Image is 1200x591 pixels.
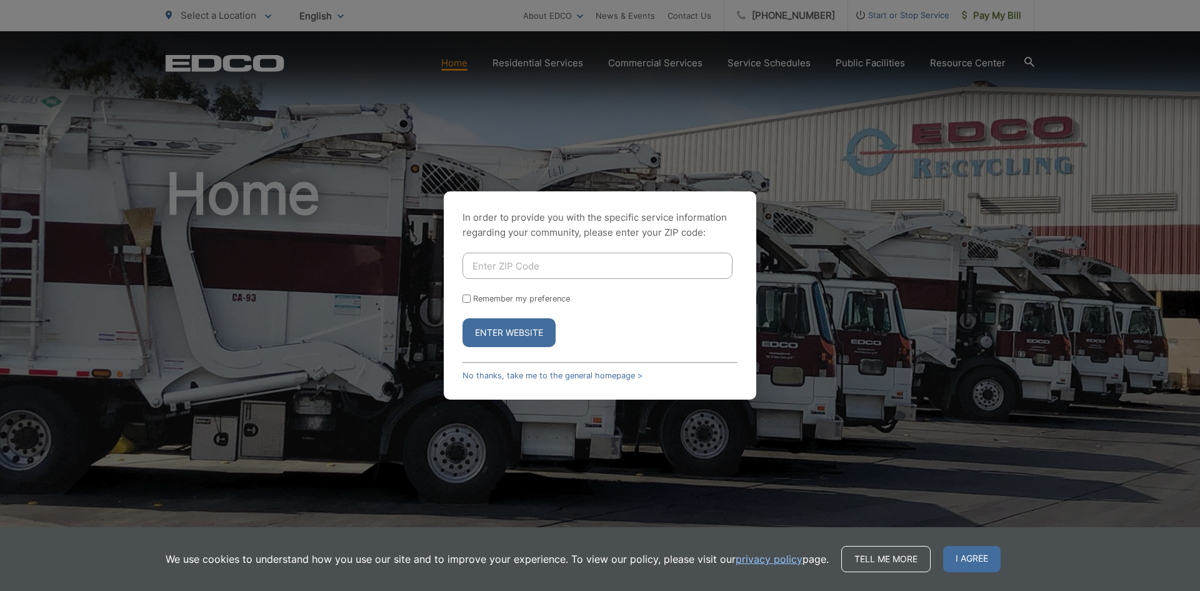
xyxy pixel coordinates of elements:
[462,210,737,240] p: In order to provide you with the specific service information regarding your community, please en...
[943,546,1001,572] span: I agree
[473,294,570,303] label: Remember my preference
[462,371,642,380] a: No thanks, take me to the general homepage >
[462,253,732,279] input: Enter ZIP Code
[841,546,931,572] a: Tell me more
[462,318,556,347] button: Enter Website
[736,552,802,567] a: privacy policy
[166,552,829,567] p: We use cookies to understand how you use our site and to improve your experience. To view our pol...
